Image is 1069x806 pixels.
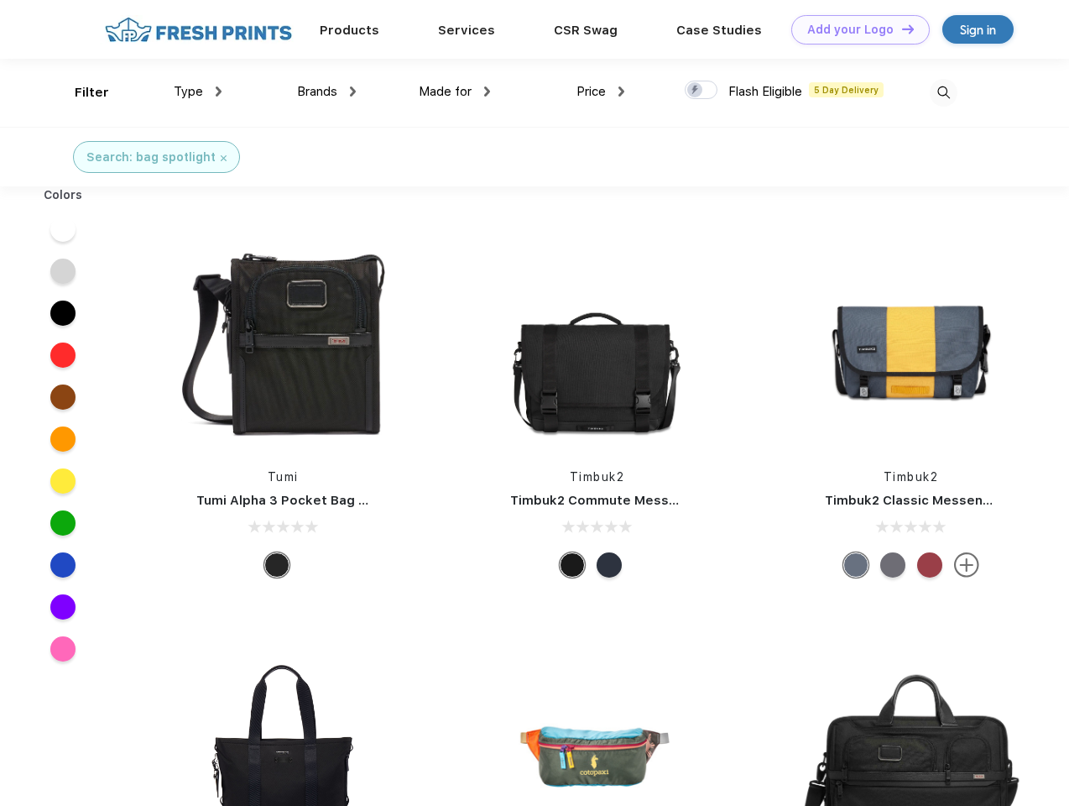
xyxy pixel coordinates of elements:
a: Products [320,23,379,38]
img: dropdown.png [350,86,356,97]
div: Eco Black [560,552,585,578]
span: Brands [297,84,337,99]
div: Sign in [960,20,996,39]
img: func=resize&h=266 [800,228,1023,452]
span: Made for [419,84,472,99]
div: Search: bag spotlight [86,149,216,166]
img: DT [902,24,914,34]
div: Colors [31,186,96,204]
span: 5 Day Delivery [809,82,884,97]
img: more.svg [954,552,979,578]
img: dropdown.png [216,86,222,97]
div: Eco Nautical [597,552,622,578]
a: Timbuk2 Classic Messenger Bag [825,493,1033,508]
img: dropdown.png [484,86,490,97]
div: Eco Lightbeam [843,552,868,578]
div: Black [264,552,289,578]
span: Type [174,84,203,99]
a: Tumi Alpha 3 Pocket Bag Small [196,493,393,508]
img: fo%20logo%202.webp [100,15,297,44]
div: Add your Logo [807,23,894,37]
div: Eco Army Pop [880,552,905,578]
img: func=resize&h=266 [485,228,708,452]
img: filter_cancel.svg [221,155,227,161]
span: Flash Eligible [728,84,802,99]
div: Eco Bookish [917,552,942,578]
a: Tumi [268,470,299,484]
a: Timbuk2 [884,470,939,484]
span: Price [576,84,606,99]
a: Sign in [942,15,1014,44]
a: Timbuk2 Commute Messenger Bag [510,493,735,508]
img: func=resize&h=266 [171,228,394,452]
img: dropdown.png [618,86,624,97]
img: desktop_search.svg [930,79,957,107]
a: Timbuk2 [570,470,625,484]
div: Filter [75,83,109,102]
